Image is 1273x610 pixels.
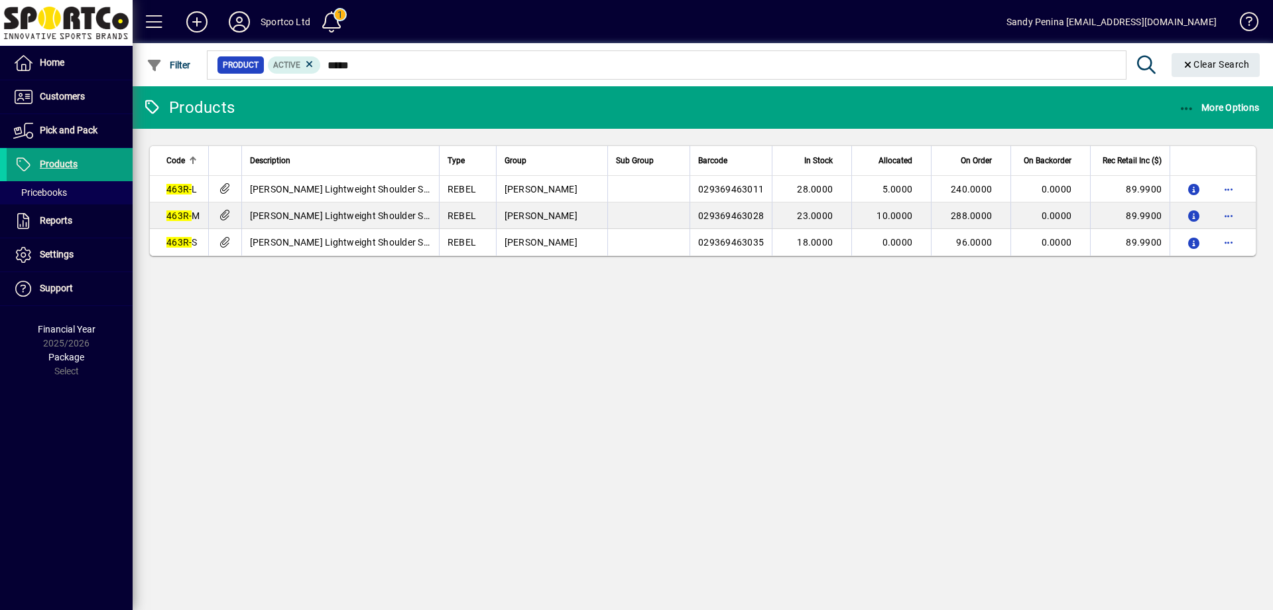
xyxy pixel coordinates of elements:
[40,283,73,293] span: Support
[40,159,78,169] span: Products
[951,210,992,221] span: 288.0000
[250,184,476,194] span: [PERSON_NAME] Lightweight Shoulder Support Lge r
[956,237,992,248] span: 96.0000
[40,215,72,226] span: Reports
[698,153,764,168] div: Barcode
[1090,176,1170,202] td: 89.9900
[1090,229,1170,256] td: 89.9900
[1042,237,1072,248] span: 0.0000
[780,153,845,168] div: In Stock
[218,10,261,34] button: Profile
[1218,179,1239,200] button: More options
[961,153,992,168] span: On Order
[1042,184,1072,194] span: 0.0000
[7,80,133,114] a: Customers
[940,153,1004,168] div: On Order
[166,153,185,168] span: Code
[250,210,479,221] span: [PERSON_NAME] Lightweight Shoulder Support Med r
[877,210,912,221] span: 10.0000
[1090,202,1170,229] td: 89.9900
[143,53,194,77] button: Filter
[147,60,191,70] span: Filter
[250,153,431,168] div: Description
[698,153,727,168] span: Barcode
[1019,153,1083,168] div: On Backorder
[448,153,488,168] div: Type
[882,237,913,248] span: 0.0000
[698,184,764,194] span: 029369463011
[804,153,833,168] span: In Stock
[797,210,833,221] span: 23.0000
[1179,102,1260,113] span: More Options
[166,237,198,248] span: S
[166,153,200,168] div: Code
[38,324,95,335] span: Financial Year
[505,184,577,194] span: [PERSON_NAME]
[1006,11,1217,33] div: Sandy Penina [EMAIL_ADDRESS][DOMAIN_NAME]
[505,237,577,248] span: [PERSON_NAME]
[7,238,133,271] a: Settings
[250,237,476,248] span: [PERSON_NAME] Lightweight Shoulder Support Sml r
[40,57,64,68] span: Home
[448,153,465,168] span: Type
[166,184,192,194] em: 463R-
[505,210,577,221] span: [PERSON_NAME]
[448,184,476,194] span: REBEL
[505,153,599,168] div: Group
[879,153,912,168] span: Allocated
[166,210,200,221] span: M
[7,204,133,238] a: Reports
[505,153,526,168] span: Group
[7,46,133,80] a: Home
[223,58,259,72] span: Product
[143,97,235,118] div: Products
[1218,205,1239,226] button: More options
[797,237,833,248] span: 18.0000
[1024,153,1071,168] span: On Backorder
[7,272,133,305] a: Support
[1182,59,1250,70] span: Clear Search
[48,352,84,362] span: Package
[250,153,290,168] span: Description
[13,187,67,198] span: Pricebooks
[268,56,321,74] mat-chip: Activation Status: Active
[448,237,476,248] span: REBEL
[951,184,992,194] span: 240.0000
[40,125,97,135] span: Pick and Pack
[273,60,300,70] span: Active
[176,10,218,34] button: Add
[1230,3,1256,46] a: Knowledge Base
[448,210,476,221] span: REBEL
[1218,232,1239,253] button: More options
[698,237,764,248] span: 029369463035
[1172,53,1260,77] button: Clear
[616,153,682,168] div: Sub Group
[166,237,192,248] em: 463R-
[1176,96,1263,119] button: More Options
[860,153,924,168] div: Allocated
[698,210,764,221] span: 029369463028
[166,210,192,221] em: 463R-
[7,181,133,204] a: Pricebooks
[7,114,133,147] a: Pick and Pack
[166,184,198,194] span: L
[797,184,833,194] span: 28.0000
[261,11,310,33] div: Sportco Ltd
[882,184,913,194] span: 5.0000
[40,249,74,260] span: Settings
[1042,210,1072,221] span: 0.0000
[40,91,85,102] span: Customers
[616,153,654,168] span: Sub Group
[1103,153,1162,168] span: Rec Retail Inc ($)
